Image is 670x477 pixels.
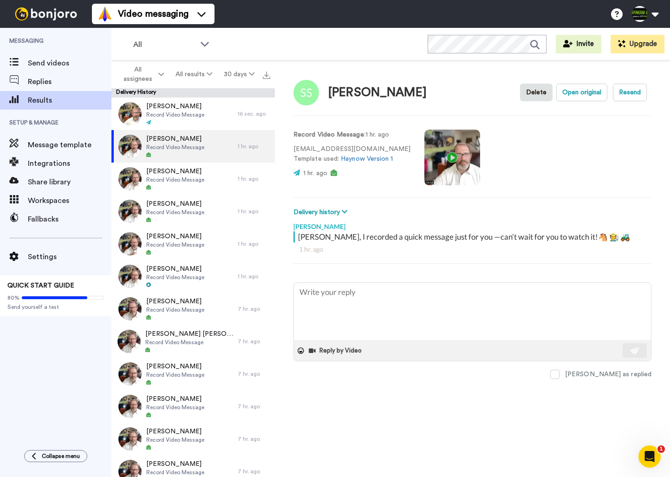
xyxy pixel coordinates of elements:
[308,344,364,358] button: Reply by Video
[303,170,327,176] span: 1 hr. ago
[111,293,275,325] a: [PERSON_NAME]Record Video Message7 hr. ago
[118,232,142,255] img: f3d32095-6839-4cf8-a1c0-936c6fe96a55-thumb.jpg
[111,98,275,130] a: [PERSON_NAME]Record Video Message16 sec. ago
[238,370,270,378] div: 7 hr. ago
[133,39,195,50] span: All
[118,395,142,418] img: ff6947f9-282b-4ebc-a142-14ffb647a97f-thumb.jpg
[113,61,170,87] button: All assignees
[111,260,275,293] a: [PERSON_NAME]Record Video Message1 hr. ago
[146,362,204,371] span: [PERSON_NAME]
[146,459,204,469] span: [PERSON_NAME]
[341,156,393,162] a: Haynow Version 1
[293,130,410,140] p: : 1 hr. ago
[118,7,189,20] span: Video messaging
[28,139,111,150] span: Message template
[238,240,270,248] div: 1 hr. ago
[28,158,111,169] span: Integrations
[117,330,141,353] img: 922a8d91-7c6b-4182-a5d7-d32f9795396b-thumb.jpg
[146,297,204,306] span: [PERSON_NAME]
[170,66,218,83] button: All results
[657,445,665,453] span: 1
[146,199,204,209] span: [PERSON_NAME]
[238,110,270,118] div: 16 sec. ago
[299,245,646,254] div: 1 hr. ago
[293,207,350,217] button: Delivery history
[556,84,607,101] button: Open original
[118,297,142,320] img: 1813639a-38ce-4089-9def-707a66d5fb72-thumb.jpg
[7,294,20,301] span: 80%
[630,347,640,354] img: send-white.svg
[111,325,275,358] a: [PERSON_NAME] [PERSON_NAME] [PERSON_NAME]Record Video Message7 hr. ago
[146,134,204,144] span: [PERSON_NAME]
[7,303,104,311] span: Send yourself a test
[28,195,111,206] span: Workspaces
[146,111,204,118] span: Record Video Message
[218,66,260,83] button: 30 days
[328,86,427,99] div: [PERSON_NAME]
[111,163,275,195] a: [PERSON_NAME]Record Video Message1 hr. ago
[238,143,270,150] div: 1 hr. ago
[238,273,270,280] div: 1 hr. ago
[556,35,601,53] button: Invite
[146,371,204,379] span: Record Video Message
[98,7,112,21] img: vm-color.svg
[565,370,651,379] div: [PERSON_NAME] as replied
[145,339,233,346] span: Record Video Message
[111,423,275,455] a: [PERSON_NAME]Record Video Message7 hr. ago
[298,231,649,242] div: [PERSON_NAME], I recorded a quick message just for you —can’t wait for you to watch it!🐴 🧑‍🌾 🚜
[118,200,142,223] img: b2cff93c-5125-402e-87d7-2ac484fe5953-thumb.jpg
[520,84,553,101] button: Delete
[146,241,204,248] span: Record Video Message
[238,403,270,410] div: 7 hr. ago
[145,329,233,339] span: [PERSON_NAME] [PERSON_NAME] [PERSON_NAME]
[146,176,204,183] span: Record Video Message
[118,265,142,288] img: ee0fdc37-e291-47c1-95e7-08f52cb10c69-thumb.jpg
[28,176,111,188] span: Share library
[293,131,364,138] strong: Record Video Message
[42,452,80,460] span: Collapse menu
[293,217,651,231] div: [PERSON_NAME]
[28,214,111,225] span: Fallbacks
[28,95,111,106] span: Results
[111,195,275,228] a: [PERSON_NAME]Record Video Message1 hr. ago
[146,232,204,241] span: [PERSON_NAME]
[118,362,142,386] img: 06d925a2-3e65-44d1-bbd0-f764cae87c42-thumb.jpg
[111,358,275,390] a: [PERSON_NAME]Record Video Message7 hr. ago
[613,84,647,101] button: Resend
[263,72,270,79] img: export.svg
[118,167,142,190] img: 29a79f7f-4ed3-4949-9a75-23f03146e1e7-thumb.jpg
[146,209,204,216] span: Record Video Message
[638,445,661,468] iframe: Intercom live chat
[146,436,204,444] span: Record Video Message
[118,427,142,451] img: df293983-144c-4226-8fd7-2e1a68facc4a-thumb.jpg
[238,468,270,475] div: 7 hr. ago
[238,208,270,215] div: 1 hr. ago
[7,282,74,289] span: QUICK START GUIDE
[238,305,270,313] div: 7 hr. ago
[146,144,204,151] span: Record Video Message
[146,469,204,476] span: Record Video Message
[293,80,319,105] img: Image of Sandi Smith
[24,450,87,462] button: Collapse menu
[238,338,270,345] div: 7 hr. ago
[119,65,156,84] span: All assignees
[611,35,664,53] button: Upgrade
[146,274,204,281] span: Record Video Message
[118,135,142,158] img: df462f61-ae54-4263-9b50-cfec9163e99b-thumb.jpg
[146,167,204,176] span: [PERSON_NAME]
[146,427,204,436] span: [PERSON_NAME]
[238,175,270,183] div: 1 hr. ago
[28,76,111,87] span: Replies
[146,306,204,314] span: Record Video Message
[238,435,270,443] div: 7 hr. ago
[111,130,275,163] a: [PERSON_NAME]Record Video Message1 hr. ago
[111,88,275,98] div: Delivery History
[28,58,111,69] span: Send videos
[146,394,204,404] span: [PERSON_NAME]
[111,228,275,260] a: [PERSON_NAME]Record Video Message1 hr. ago
[146,404,204,411] span: Record Video Message
[146,102,204,111] span: [PERSON_NAME]
[28,251,111,262] span: Settings
[146,264,204,274] span: [PERSON_NAME]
